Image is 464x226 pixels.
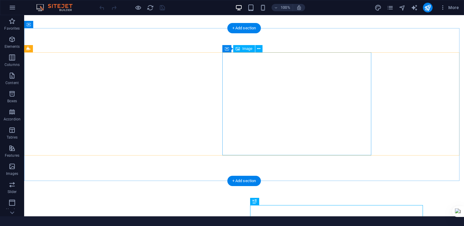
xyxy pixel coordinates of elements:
button: design [375,4,382,11]
button: navigator [399,4,406,11]
p: Features [5,153,19,158]
p: Accordion [4,117,21,122]
i: Design (Ctrl+Alt+Y) [375,4,382,11]
p: Favorites [4,26,20,31]
button: 100% [272,4,293,11]
i: AI Writer [411,4,418,11]
div: + Add section [227,23,261,33]
button: pages [387,4,394,11]
p: Header [6,208,18,212]
span: More [440,5,459,11]
i: On resize automatically adjust zoom level to fit chosen device. [296,5,302,10]
p: Columns [5,62,20,67]
span: Image [242,47,252,51]
button: text_generator [411,4,418,11]
p: Content [5,80,19,85]
p: Images [6,171,18,176]
i: Publish [424,4,431,11]
div: + Add section [227,176,261,186]
img: Editor Logo [35,4,80,11]
i: Reload page [147,4,154,11]
button: Click here to leave preview mode and continue editing [134,4,142,11]
button: publish [423,3,433,12]
p: Boxes [7,99,17,103]
button: reload [147,4,154,11]
i: Pages (Ctrl+Alt+S) [387,4,394,11]
button: More [437,3,461,12]
p: Tables [7,135,18,140]
p: Elements [5,44,20,49]
p: Slider [8,189,17,194]
h6: 100% [281,4,290,11]
i: Navigator [399,4,406,11]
